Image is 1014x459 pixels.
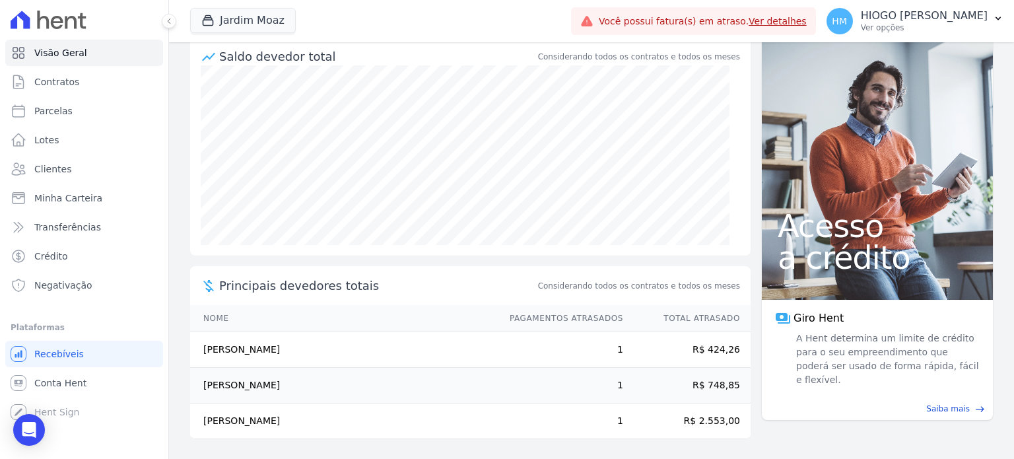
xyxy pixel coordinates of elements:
span: Recebíveis [34,347,84,361]
div: Open Intercom Messenger [13,414,45,446]
span: a crédito [778,242,977,273]
a: Negativação [5,272,163,299]
div: Plataformas [11,320,158,335]
th: Total Atrasado [624,305,751,332]
a: Conta Hent [5,370,163,396]
span: Giro Hent [794,310,844,326]
button: HM HIOGO [PERSON_NAME] Ver opções [816,3,1014,40]
span: Você possui fatura(s) em atraso. [599,15,807,28]
span: Negativação [34,279,92,292]
td: [PERSON_NAME] [190,404,497,439]
span: Crédito [34,250,68,263]
span: Conta Hent [34,376,86,390]
a: Transferências [5,214,163,240]
span: Considerando todos os contratos e todos os meses [538,280,740,292]
th: Pagamentos Atrasados [497,305,624,332]
a: Saiba mais east [770,403,985,415]
button: Jardim Moaz [190,8,296,33]
td: 1 [497,368,624,404]
p: Ver opções [861,22,988,33]
td: 1 [497,404,624,439]
a: Visão Geral [5,40,163,66]
td: R$ 748,85 [624,368,751,404]
td: R$ 424,26 [624,332,751,368]
a: Clientes [5,156,163,182]
a: Recebíveis [5,341,163,367]
span: Parcelas [34,104,73,118]
span: Principais devedores totais [219,277,535,295]
span: Lotes [34,133,59,147]
span: HM [832,17,847,26]
span: A Hent determina um limite de crédito para o seu empreendimento que poderá ser usado de forma ráp... [794,332,980,387]
a: Minha Carteira [5,185,163,211]
td: [PERSON_NAME] [190,332,497,368]
td: 1 [497,332,624,368]
span: Contratos [34,75,79,88]
a: Contratos [5,69,163,95]
td: [PERSON_NAME] [190,368,497,404]
span: east [975,404,985,414]
span: Acesso [778,210,977,242]
a: Lotes [5,127,163,153]
span: Transferências [34,221,101,234]
span: Saiba mais [926,403,970,415]
a: Crédito [5,243,163,269]
td: R$ 2.553,00 [624,404,751,439]
p: HIOGO [PERSON_NAME] [861,9,988,22]
span: Clientes [34,162,71,176]
div: Considerando todos os contratos e todos os meses [538,51,740,63]
span: Visão Geral [34,46,87,59]
div: Saldo devedor total [219,48,535,65]
a: Parcelas [5,98,163,124]
th: Nome [190,305,497,332]
span: Minha Carteira [34,192,102,205]
a: Ver detalhes [749,16,807,26]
